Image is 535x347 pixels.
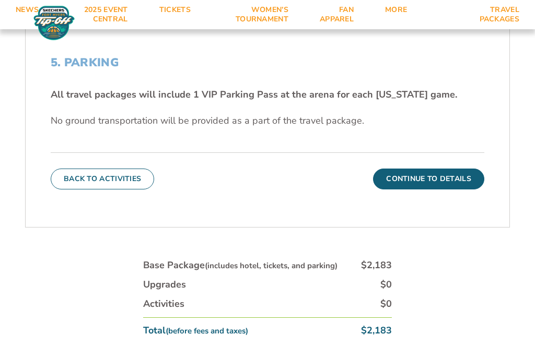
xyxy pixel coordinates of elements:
[51,56,484,69] h2: 5. Parking
[373,169,484,189] button: Continue To Details
[380,297,392,310] div: $0
[166,326,248,336] small: (before fees and taxes)
[143,278,186,291] div: Upgrades
[361,324,392,337] div: $2,183
[51,169,154,189] button: Back To Activities
[143,324,248,337] div: Total
[205,260,338,271] small: (includes hotel, tickets, and parking)
[380,278,392,291] div: $0
[361,259,392,272] div: $2,183
[51,114,484,127] p: No ground transportation will be provided as a part of the travel package.
[51,88,457,101] strong: All travel packages will include 1 VIP Parking Pass at the arena for each [US_STATE] game.
[143,297,184,310] div: Activities
[143,259,338,272] div: Base Package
